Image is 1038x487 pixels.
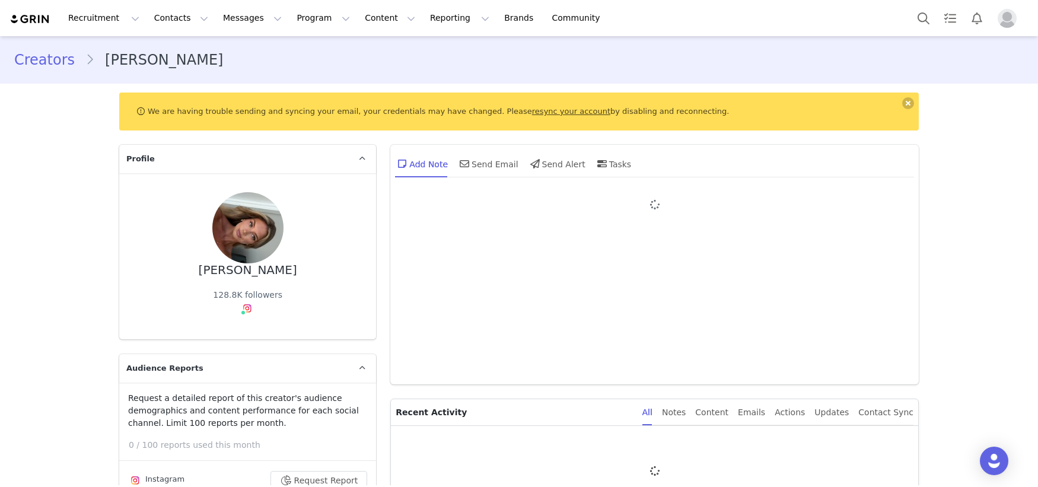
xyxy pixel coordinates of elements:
span: Profile [126,153,155,165]
a: Creators [14,49,85,71]
div: Open Intercom Messenger [980,447,1008,475]
div: [PERSON_NAME] [199,263,297,277]
div: We are having trouble sending and syncing your email, your credentials may have changed. Please b... [119,93,919,130]
div: Updates [814,399,849,426]
div: Tasks [595,149,632,178]
div: Add Note [395,149,448,178]
div: Actions [775,399,805,426]
p: 0 / 100 reports used this month [129,439,376,451]
div: Content [695,399,728,426]
div: Send Alert [528,149,585,178]
img: dcf780a5-ed93-4d26-ac64-04797d989218.jpg [212,192,284,263]
div: Send Email [457,149,518,178]
p: Recent Activity [396,399,632,425]
img: instagram.svg [243,304,252,313]
button: Contacts [147,5,215,31]
button: Profile [991,9,1029,28]
div: Contact Sync [858,399,913,426]
a: resync your account [532,107,610,116]
div: All [642,399,652,426]
button: Notifications [964,5,990,31]
div: Emails [738,399,765,426]
img: placeholder-profile.jpg [998,9,1017,28]
p: Request a detailed report of this creator's audience demographics and content performance for eac... [128,392,367,429]
div: 128.8K followers [213,289,282,301]
button: Reporting [423,5,496,31]
button: Search [910,5,937,31]
img: grin logo [9,14,51,25]
a: Tasks [937,5,963,31]
button: Messages [216,5,289,31]
button: Content [358,5,422,31]
a: Brands [497,5,544,31]
button: Recruitment [61,5,147,31]
img: instagram.svg [130,476,140,485]
button: Program [289,5,357,31]
span: Audience Reports [126,362,203,374]
div: Notes [662,399,686,426]
a: Community [545,5,613,31]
